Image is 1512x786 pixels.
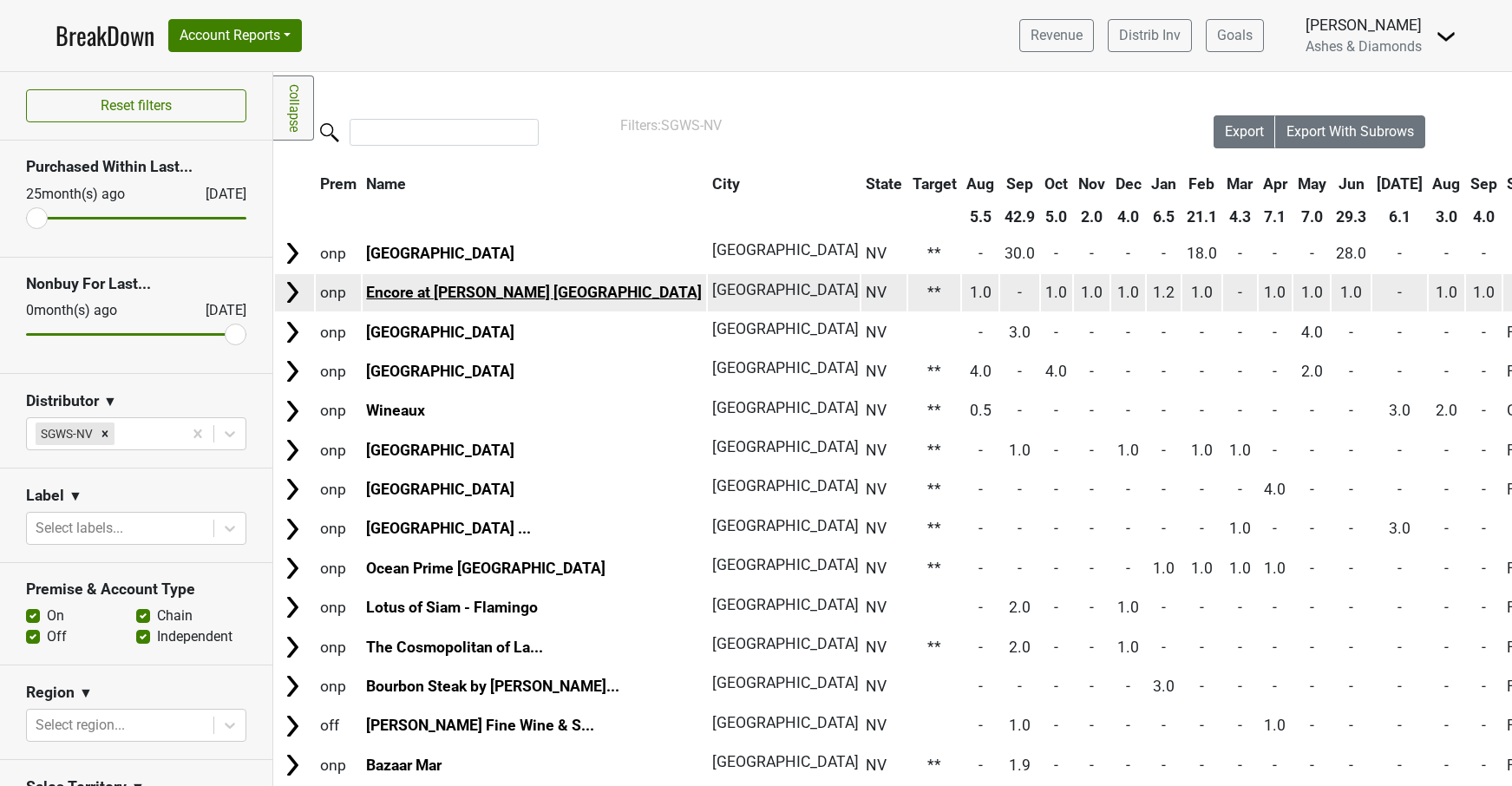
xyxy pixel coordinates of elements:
a: Revenue [1019,19,1094,52]
span: - [1018,560,1022,577]
span: - [1349,599,1353,616]
span: - [979,599,983,616]
span: NV [866,560,887,577]
span: 1.0 [1264,284,1286,301]
span: - [1482,520,1486,537]
span: NV [866,481,887,498]
h3: Label [26,487,64,505]
span: 4.0 [1045,363,1067,380]
span: - [1238,402,1242,419]
span: NV [866,363,887,380]
span: - [1238,678,1242,695]
span: - [1397,639,1402,656]
span: 1.0 [1340,284,1362,301]
span: 1.0 [1153,560,1175,577]
button: Export [1214,115,1276,148]
img: Arrow right [279,752,305,778]
label: On [47,606,64,626]
span: - [1397,560,1402,577]
span: 1.0 [1229,520,1251,537]
button: Reset filters [26,89,246,122]
th: 29.3 [1332,201,1371,233]
a: [GEOGRAPHIC_DATA] [366,324,514,341]
span: ▼ [79,683,93,704]
span: NV [866,639,887,656]
span: - [979,245,983,262]
span: - [1349,639,1353,656]
span: - [1273,245,1277,262]
span: Export With Subrows [1286,123,1414,140]
span: - [1310,639,1314,656]
a: [GEOGRAPHIC_DATA] [366,442,514,459]
span: - [1162,363,1166,380]
th: 6.5 [1147,201,1181,233]
span: - [1126,560,1130,577]
span: - [1482,560,1486,577]
span: NV [866,520,887,537]
span: - [1054,245,1058,262]
a: BreakDown [56,17,154,54]
span: [GEOGRAPHIC_DATA] [712,399,859,416]
span: - [979,520,983,537]
span: - [1397,245,1402,262]
span: - [1273,402,1277,419]
th: 4.0 [1111,201,1146,233]
th: City: activate to sort column ascending [708,168,851,200]
th: 7.1 [1259,201,1292,233]
span: - [1238,284,1242,301]
span: Target [913,175,957,193]
th: 5.5 [962,201,998,233]
td: onp [316,510,361,547]
span: - [1397,442,1402,459]
span: - [979,481,983,498]
span: 2.0 [1009,639,1031,656]
span: ▼ [103,391,117,412]
span: - [1310,678,1314,695]
span: Export [1225,123,1264,140]
span: - [1126,363,1130,380]
span: - [1162,520,1166,537]
th: Apr: activate to sort column ascending [1259,168,1292,200]
span: - [1310,599,1314,616]
span: - [1162,324,1166,341]
span: - [1090,560,1094,577]
th: Feb: activate to sort column ascending [1182,168,1221,200]
span: - [1273,678,1277,695]
span: - [1444,324,1449,341]
a: Bourbon Steak by [PERSON_NAME]... [366,678,619,695]
span: 1.0 [1117,442,1139,459]
span: - [1090,639,1094,656]
span: - [1444,599,1449,616]
td: onp [316,392,361,429]
span: - [979,560,983,577]
img: Arrow right [279,358,305,384]
span: - [1054,481,1058,498]
span: - [1090,599,1094,616]
span: - [1444,442,1449,459]
span: [GEOGRAPHIC_DATA] [712,556,859,573]
span: - [1482,442,1486,459]
span: 2.0 [1009,599,1031,616]
span: - [1273,599,1277,616]
h3: Purchased Within Last... [26,158,246,176]
span: - [1162,639,1166,656]
span: - [1126,402,1130,419]
div: 0 month(s) ago [26,300,164,321]
span: - [1273,520,1277,537]
td: onp [316,628,361,665]
img: Dropdown Menu [1436,26,1456,47]
label: Chain [157,606,193,626]
span: 1.0 [1045,284,1067,301]
span: - [1349,363,1353,380]
img: Arrow right [279,437,305,463]
span: NV [866,599,887,616]
span: - [1054,324,1058,341]
span: - [1238,324,1242,341]
span: 1.0 [1301,284,1323,301]
th: Jun: activate to sort column ascending [1332,168,1371,200]
span: 28.0 [1336,245,1366,262]
span: NV [866,678,887,695]
span: Name [366,175,406,193]
img: Arrow right [279,516,305,542]
span: - [1238,481,1242,498]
